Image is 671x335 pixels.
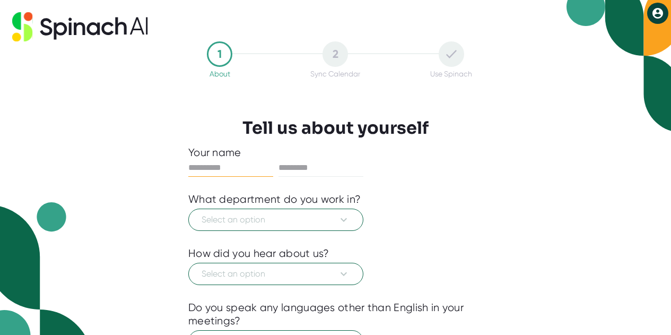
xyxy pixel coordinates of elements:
div: About [210,70,230,78]
div: Do you speak any languages other than English in your meetings? [188,301,483,328]
div: Your name [188,146,483,159]
h3: Tell us about yourself [242,118,429,138]
div: What department do you work in? [188,193,361,206]
div: How did you hear about us? [188,247,329,260]
div: Use Spinach [430,70,472,78]
iframe: Intercom live chat [635,299,660,324]
div: 1 [207,41,232,67]
div: Sync Calendar [310,70,360,78]
span: Select an option [202,268,350,280]
div: 2 [323,41,348,67]
span: Select an option [202,213,350,226]
button: Select an option [188,209,363,231]
button: Select an option [188,263,363,285]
